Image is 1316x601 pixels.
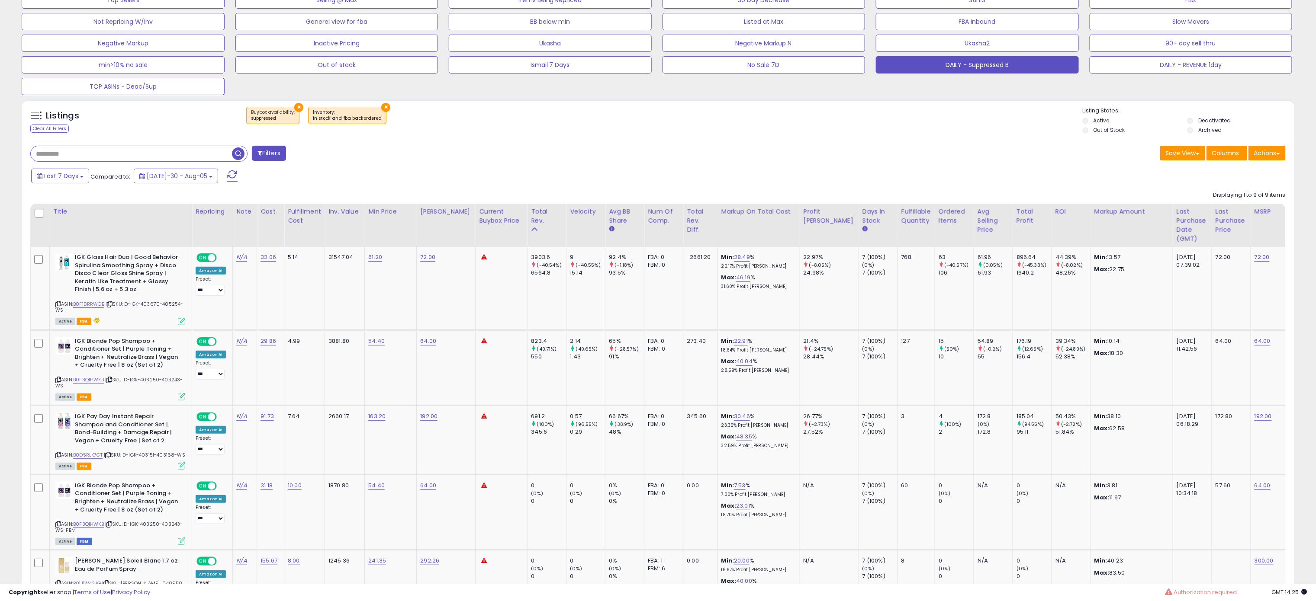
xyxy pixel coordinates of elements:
small: (-1.18%) [615,262,634,269]
div: 54.89 [978,337,1013,345]
h5: Listings [46,110,79,122]
a: 29.86 [261,337,276,345]
div: Markup on Total Cost [721,207,796,216]
small: Days In Stock. [862,225,868,233]
p: Listing States: [1083,107,1294,115]
div: Profit [PERSON_NAME] [804,207,855,225]
div: Velocity [570,207,602,216]
div: 4 [939,412,974,420]
div: [DATE] 07:39:02 [1177,253,1205,269]
div: FBA: 0 [648,482,676,489]
div: 7 (100%) [862,269,898,277]
div: Total Profit [1017,207,1048,225]
div: % [721,253,793,269]
div: 1.43 [570,353,605,361]
div: [DATE] 06:18:29 [1177,412,1205,428]
div: 172.8 [978,428,1013,436]
small: (49.65%) [576,345,598,352]
span: OFF [216,254,229,262]
b: Min: [721,412,734,420]
div: 72.00 [1216,253,1244,261]
span: OFF [216,413,229,421]
div: [DATE] 11:42:56 [1177,337,1205,353]
strong: Max: [1094,424,1110,432]
div: suppressed [251,115,295,121]
small: Avg BB Share. [609,225,614,233]
a: 30.46 [734,412,750,421]
a: Privacy Policy [112,588,150,596]
div: 273.40 [687,337,711,345]
label: Out of Stock [1094,126,1125,134]
div: 7.64 [288,412,318,420]
small: (-28.57%) [615,345,639,352]
div: Last Purchase Date (GMT) [1177,207,1208,243]
span: Inventory : [313,109,382,122]
div: % [721,412,793,428]
div: Amazon AI [196,426,226,434]
div: ASIN: [55,253,185,324]
small: (-45.33%) [1022,262,1046,269]
div: FBM: 0 [648,420,676,428]
div: 48.26% [1055,269,1091,277]
small: (-40.57%) [944,262,968,269]
button: Listed at Max [663,13,866,30]
b: IGK Blonde Pop Shampoo + Conditioner Set | Purple Toning + Brighten + Neutralize Brass | Vegan + ... [75,337,180,371]
small: (0%) [862,421,875,428]
div: 0.00 [687,482,711,489]
div: 92.4% [609,253,644,261]
span: | SKU: D-IGK-403670-405254-WS [55,300,183,313]
div: Displaying 1 to 9 of 9 items [1213,191,1286,199]
span: All listings currently available for purchase on Amazon [55,393,75,401]
small: (-0.2%) [983,345,1002,352]
div: 63 [939,253,974,261]
button: Negative Markup N [663,35,866,52]
img: 41NgTUDIxXL._SL40_.jpg [55,482,73,499]
div: Repricing [196,207,229,216]
div: 345.6 [531,428,566,436]
div: FBA: 0 [648,337,676,345]
button: Ismail 7 Days [449,56,652,74]
div: Current Buybox Price [479,207,524,225]
p: 10.14 [1094,337,1166,345]
div: 15 [939,337,974,345]
div: ASIN: [55,337,185,400]
img: 41Cfosn6AnS._SL40_.jpg [55,557,73,574]
div: % [721,274,793,290]
a: 64.00 [1255,337,1271,345]
div: 3903.6 [531,253,566,261]
span: Compared to: [90,173,130,181]
a: 10.00 [288,481,302,490]
th: The percentage added to the cost of goods (COGS) that forms the calculator for Min & Max prices. [718,204,800,247]
a: 192.00 [420,412,438,421]
div: Clear All Filters [30,125,69,133]
div: 7 (100%) [862,428,898,436]
p: 23.35% Profit [PERSON_NAME] [721,422,793,428]
div: 39.34% [1055,337,1091,345]
div: 550 [531,353,566,361]
a: B0F1DRRWQB [73,300,104,308]
button: 90+ day sell thru [1090,35,1293,52]
div: 7 (100%) [862,337,898,345]
div: ASIN: [55,482,185,544]
a: 163.20 [368,412,386,421]
div: 4.99 [288,337,318,345]
div: 7 (100%) [862,253,898,261]
p: 38.10 [1094,412,1166,420]
a: 40.04 [736,357,753,366]
div: 61.96 [978,253,1013,261]
strong: Min: [1094,412,1107,420]
div: 61.93 [978,269,1013,277]
div: 0.57 [570,412,605,420]
span: ON [197,338,208,345]
strong: Min: [1094,253,1107,261]
div: 176.19 [1017,337,1052,345]
button: Filters [252,146,286,161]
div: Total Rev. [531,207,563,225]
a: Terms of Use [74,588,111,596]
a: 72.00 [420,253,435,262]
div: -2661.20 [687,253,711,261]
img: 41NgTUDIxXL._SL40_.jpg [55,337,73,355]
div: 156.4 [1017,353,1052,361]
button: Actions [1248,146,1286,160]
div: 48% [609,428,644,436]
